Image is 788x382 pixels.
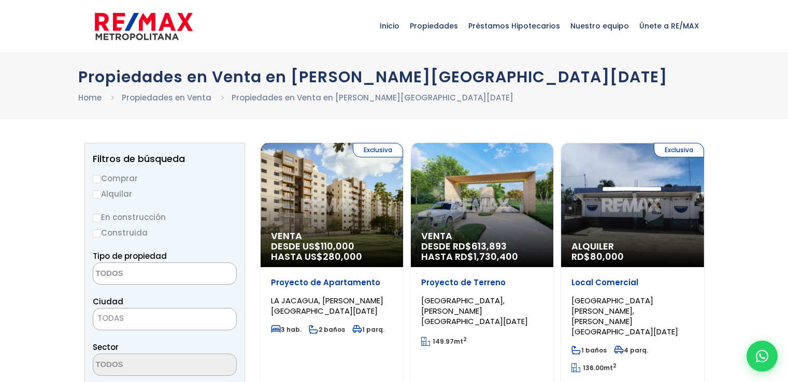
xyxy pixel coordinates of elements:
[93,187,237,200] label: Alquilar
[471,240,507,253] span: 613,893
[93,311,236,326] span: TODAS
[421,277,543,288] p: Proyecto de Terreno
[78,68,710,86] h1: Propiedades en Venta en [PERSON_NAME][GEOGRAPHIC_DATA][DATE]
[571,346,607,355] span: 1 baños
[93,172,237,185] label: Comprar
[571,241,693,252] span: Alquiler
[93,342,119,352] span: Sector
[309,325,345,334] span: 2 baños
[421,231,543,241] span: Venta
[583,363,604,372] span: 136.00
[421,337,467,346] span: mt
[97,313,124,324] span: TODAS
[271,295,383,316] span: LA JACAGUA, [PERSON_NAME][GEOGRAPHIC_DATA][DATE]
[93,226,237,239] label: Construida
[323,250,362,263] span: 280,000
[271,241,393,262] span: DESDE US$
[571,363,617,372] span: mt
[93,296,123,307] span: Ciudad
[571,295,678,337] span: [GEOGRAPHIC_DATA][PERSON_NAME], [PERSON_NAME][GEOGRAPHIC_DATA][DATE]
[271,277,393,288] p: Proyecto de Apartamento
[93,354,194,376] textarea: Search
[634,10,704,41] span: Únete a RE/MAX
[93,229,101,238] input: Construida
[421,252,543,262] span: HASTA RD$
[571,277,693,288] p: Local Comercial
[654,143,704,157] span: Exclusiva
[421,295,528,327] span: [GEOGRAPHIC_DATA], [PERSON_NAME][GEOGRAPHIC_DATA][DATE]
[78,92,102,103] a: Home
[463,335,467,343] sup: 2
[93,190,101,199] input: Alquilar
[405,10,463,41] span: Propiedades
[93,154,237,164] h2: Filtros de búsqueda
[421,241,543,262] span: DESDE RD$
[271,252,393,262] span: HASTA US$
[93,214,101,222] input: En construcción
[321,240,354,253] span: 110,000
[463,10,565,41] span: Préstamos Hipotecarios
[271,231,393,241] span: Venta
[590,250,624,263] span: 80,000
[271,325,302,334] span: 3 hab.
[232,91,513,104] li: Propiedades en Venta en [PERSON_NAME][GEOGRAPHIC_DATA][DATE]
[571,250,624,263] span: RD$
[352,325,384,334] span: 1 parq.
[93,263,194,285] textarea: Search
[95,11,193,42] img: remax-metropolitana-logo
[93,308,237,330] span: TODAS
[375,10,405,41] span: Inicio
[613,362,617,370] sup: 2
[93,211,237,224] label: En construcción
[93,175,101,183] input: Comprar
[565,10,634,41] span: Nuestro equipo
[433,337,454,346] span: 149.97
[122,92,211,103] a: Propiedades en Venta
[353,143,403,157] span: Exclusiva
[93,251,167,261] span: Tipo de propiedad
[614,346,648,355] span: 4 parq.
[474,250,518,263] span: 1,730,400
